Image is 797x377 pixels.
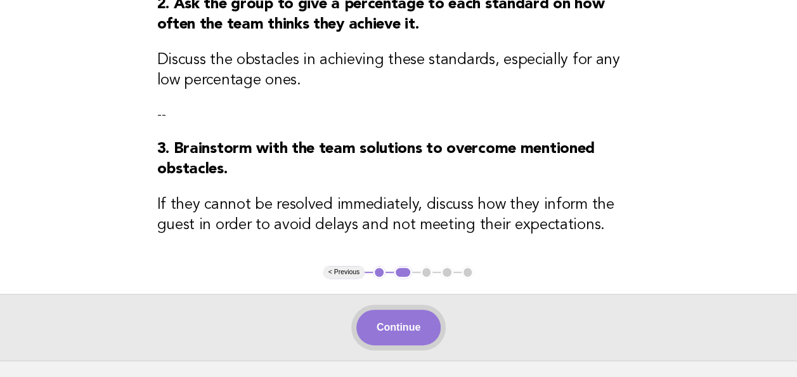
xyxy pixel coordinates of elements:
[157,50,640,91] h3: Discuss the obstacles in achieving these standards, especially for any low percentage ones.
[373,266,386,279] button: 1
[394,266,412,279] button: 2
[157,106,640,124] p: --
[323,266,365,279] button: < Previous
[157,195,640,235] h3: If they cannot be resolved immediately, discuss how they inform the guest in order to avoid delay...
[157,142,595,177] strong: 3. Brainstorm with the team solutions to overcome mentioned obstacles.
[356,310,441,345] button: Continue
